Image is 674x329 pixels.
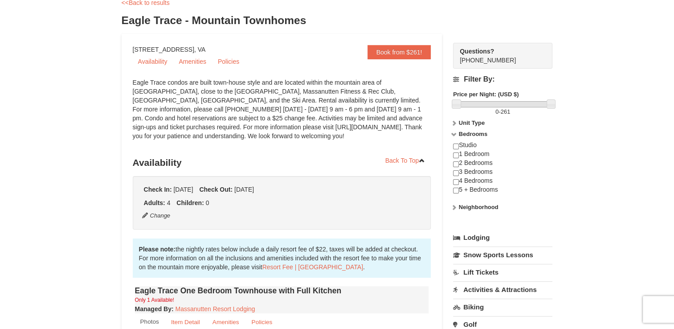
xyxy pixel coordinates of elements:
[133,154,431,172] h3: Availability
[122,12,553,29] h3: Eagle Trace - Mountain Townhomes
[212,55,245,68] a: Policies
[453,247,552,263] a: Snow Sports Lessons
[453,91,519,98] strong: Price per Night: (USD $)
[176,199,204,206] strong: Children:
[144,186,172,193] strong: Check In:
[368,45,431,59] a: Book from $261!
[459,131,487,137] strong: Bedrooms
[135,286,429,295] h4: Eagle Trace One Bedroom Townhouse with Full Kitchen
[501,108,511,115] span: 261
[453,299,552,315] a: Biking
[459,204,498,210] strong: Neighborhood
[171,319,200,325] small: Item Detail
[139,246,176,253] strong: Please note:
[199,186,233,193] strong: Check Out:
[453,107,552,116] label: -
[176,305,255,313] a: Massanutten Resort Lodging
[142,211,171,221] button: Change
[453,141,552,203] div: Studio 1 Bedroom 2 Bedrooms 3 Bedrooms 4 Bedrooms 5 + Bedrooms
[234,186,254,193] span: [DATE]
[453,75,552,83] h4: Filter By:
[135,305,174,313] strong: :
[251,319,272,325] small: Policies
[262,263,363,271] a: Resort Fee | [GEOGRAPHIC_DATA]
[206,199,209,206] span: 0
[167,199,171,206] span: 4
[135,305,172,313] span: Managed By
[453,230,552,246] a: Lodging
[133,239,431,278] div: the nightly rates below include a daily resort fee of $22, taxes will be added at checkout. For m...
[173,186,193,193] span: [DATE]
[133,55,173,68] a: Availability
[453,264,552,280] a: Lift Tickets
[173,55,211,68] a: Amenities
[140,318,159,325] small: Photos
[144,199,165,206] strong: Adults:
[453,281,552,298] a: Activities & Attractions
[459,119,485,126] strong: Unit Type
[495,108,498,115] span: 0
[460,47,536,64] span: [PHONE_NUMBER]
[212,319,239,325] small: Amenities
[135,297,174,303] small: Only 1 Available!
[380,154,431,167] a: Back To Top
[460,48,494,55] strong: Questions?
[133,78,431,149] div: Eagle Trace condos are built town-house style and are located within the mountain area of [GEOGRA...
